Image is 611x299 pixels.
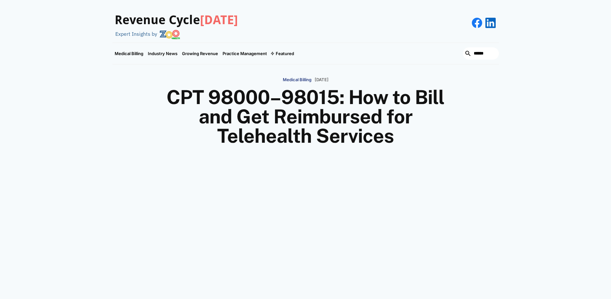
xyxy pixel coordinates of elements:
a: Growing Revenue [180,43,220,64]
a: Industry News [146,43,180,64]
a: Revenue Cycle[DATE]Expert Insights by [112,6,238,39]
span: [DATE] [200,13,238,27]
h3: Revenue Cycle [115,13,238,28]
p: [DATE] [315,77,329,82]
a: Practice Management [220,43,269,64]
a: Medical Billing [112,43,146,64]
p: Medical Billing [283,77,311,82]
div: Expert Insights by [115,31,157,37]
div: Featured [276,51,294,56]
h1: CPT 98000–98015: How to Bill and Get Reimbursed for Telehealth Services [151,88,460,146]
a: Medical Billing [283,74,311,85]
